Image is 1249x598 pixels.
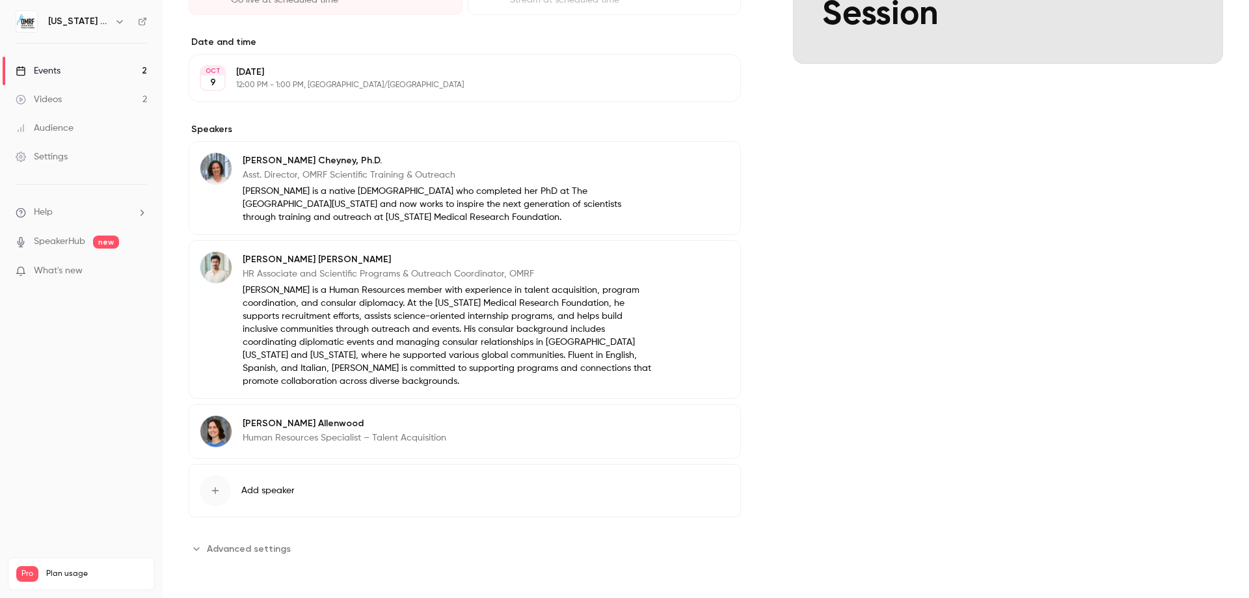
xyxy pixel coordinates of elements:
[16,11,37,32] img: Oklahoma Medical Research Foundation
[16,150,68,163] div: Settings
[243,154,656,167] p: [PERSON_NAME] Cheyney, Ph.D.
[200,153,232,184] img: Ashley Cheyney, Ph.D.
[200,416,232,447] img: Jennifer Allenwood
[241,484,295,497] span: Add speaker
[243,431,446,444] p: Human Resources Specialist – Talent Acquisition
[236,80,672,90] p: 12:00 PM - 1:00 PM, [GEOGRAPHIC_DATA]/[GEOGRAPHIC_DATA]
[243,417,446,430] p: [PERSON_NAME] Allenwood
[243,185,656,224] p: [PERSON_NAME] is a native [DEMOGRAPHIC_DATA] who completed her PhD at The [GEOGRAPHIC_DATA][US_ST...
[189,123,741,136] label: Speakers
[34,235,85,249] a: SpeakerHub
[200,252,232,283] img: J. Joel Solís
[16,122,74,135] div: Audience
[207,542,291,556] span: Advanced settings
[16,566,38,582] span: Pro
[236,66,672,79] p: [DATE]
[189,464,741,517] button: Add speaker
[189,36,741,49] label: Date and time
[16,93,62,106] div: Videos
[34,206,53,219] span: Help
[16,206,147,219] li: help-dropdown-opener
[16,64,60,77] div: Events
[243,253,656,266] p: [PERSON_NAME] [PERSON_NAME]
[48,15,109,28] h6: [US_STATE] Medical Research Foundation
[34,264,83,278] span: What's new
[189,404,741,459] div: Jennifer Allenwood[PERSON_NAME] AllenwoodHuman Resources Specialist – Talent Acquisition
[189,141,741,235] div: Ashley Cheyney, Ph.D.[PERSON_NAME] Cheyney, Ph.D.Asst. Director, OMRF Scientific Training & Outre...
[189,538,299,559] button: Advanced settings
[243,284,656,388] p: [PERSON_NAME] is a Human Resources member with experience in talent acquisition, program coordina...
[93,236,119,249] span: new
[243,267,656,280] p: HR Associate and Scientific Programs & Outreach Coordinator, OMRF
[46,569,146,579] span: Plan usage
[189,240,741,399] div: J. Joel Solís[PERSON_NAME] [PERSON_NAME]HR Associate and Scientific Programs & Outreach Coordinat...
[201,66,224,75] div: OCT
[189,538,741,559] section: Advanced settings
[243,169,656,182] p: Asst. Director, OMRF Scientific Training & Outreach
[210,76,216,89] p: 9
